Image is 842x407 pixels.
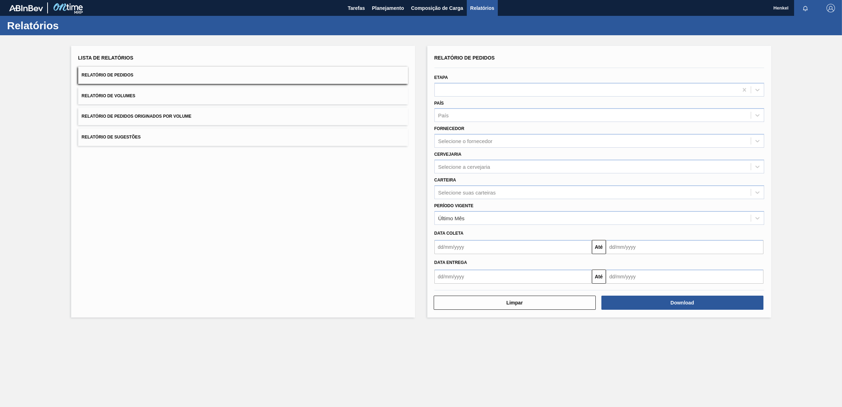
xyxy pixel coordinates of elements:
[434,270,592,284] input: dd/mm/yyyy
[826,4,835,12] img: Logout
[78,55,134,61] span: Lista de Relatórios
[434,240,592,254] input: dd/mm/yyyy
[438,215,465,221] div: Último Mês
[78,108,408,125] button: Relatório de Pedidos Originados por Volume
[82,114,192,119] span: Relatório de Pedidos Originados por Volume
[434,152,462,157] label: Cervejaria
[434,260,467,265] span: Data entrega
[434,55,495,61] span: Relatório de Pedidos
[606,240,763,254] input: dd/mm/yyyy
[78,87,408,105] button: Relatório de Volumes
[78,129,408,146] button: Relatório de Sugestões
[82,135,141,140] span: Relatório de Sugestões
[348,4,365,12] span: Tarefas
[601,296,763,310] button: Download
[82,93,135,98] span: Relatório de Volumes
[592,240,606,254] button: Até
[794,3,817,13] button: Notificações
[438,112,449,118] div: País
[9,5,43,11] img: TNhmsLtSVTkK8tSr43FrP2fwEKptu5GPRR3wAAAABJRU5ErkJggg==
[434,231,464,236] span: Data coleta
[592,270,606,284] button: Até
[411,4,463,12] span: Composição de Carga
[438,138,493,144] div: Selecione o fornecedor
[438,164,490,169] div: Selecione a cervejaria
[434,75,448,80] label: Etapa
[470,4,494,12] span: Relatórios
[434,178,456,183] label: Carteira
[434,296,596,310] button: Limpar
[606,270,763,284] input: dd/mm/yyyy
[438,189,496,195] div: Selecione suas carteiras
[372,4,404,12] span: Planejamento
[78,67,408,84] button: Relatório de Pedidos
[82,73,134,78] span: Relatório de Pedidos
[7,21,132,30] h1: Relatórios
[434,126,464,131] label: Fornecedor
[434,101,444,106] label: País
[434,203,473,208] label: Período Vigente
